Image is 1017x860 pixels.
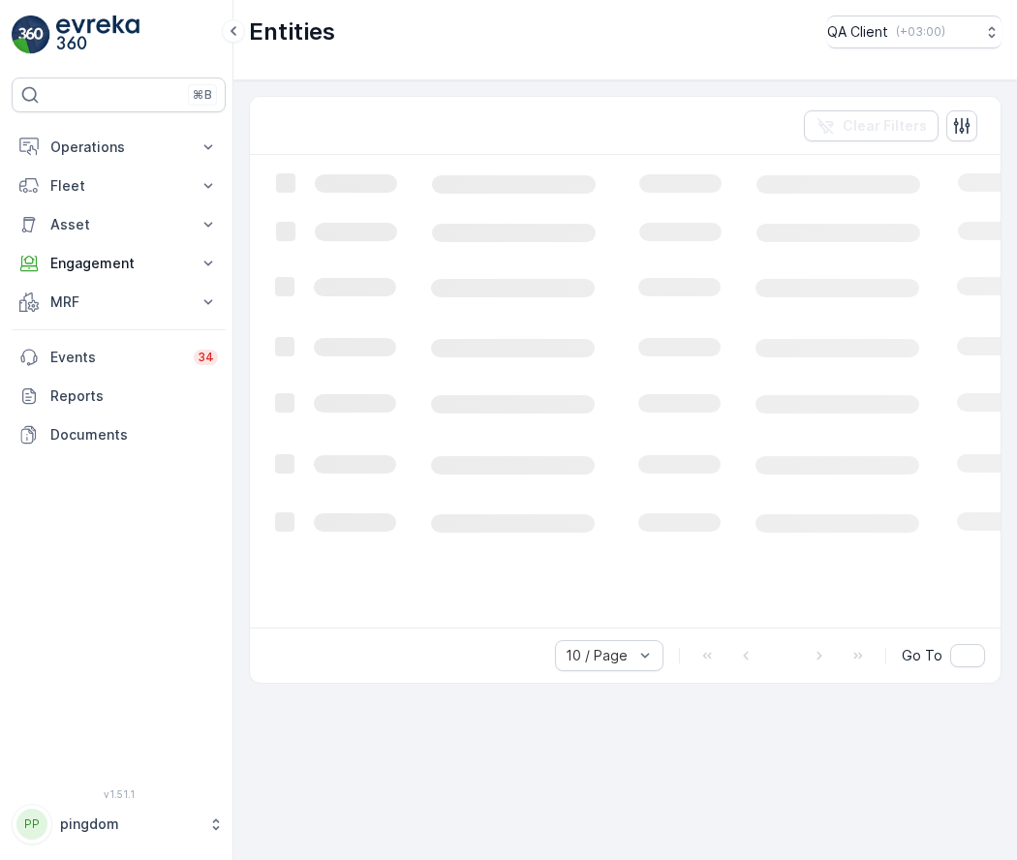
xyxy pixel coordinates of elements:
p: Reports [50,386,218,406]
p: Entities [249,16,335,47]
button: Operations [12,128,226,167]
div: PP [16,809,47,840]
p: ⌘B [193,87,212,103]
button: Engagement [12,244,226,283]
button: PPpingdom [12,804,226,845]
p: 34 [198,350,214,365]
button: Asset [12,205,226,244]
p: pingdom [60,814,199,834]
button: Fleet [12,167,226,205]
button: QA Client(+03:00) [827,15,1002,48]
p: MRF [50,292,187,312]
a: Documents [12,415,226,454]
p: Asset [50,215,187,234]
button: Clear Filters [804,110,939,141]
p: Fleet [50,176,187,196]
p: Operations [50,138,187,157]
button: MRF [12,283,226,322]
img: logo_light-DOdMpM7g.png [56,15,139,54]
p: ( +03:00 ) [896,24,945,40]
p: Engagement [50,254,187,273]
span: v 1.51.1 [12,788,226,800]
a: Events34 [12,338,226,377]
p: Clear Filters [843,116,927,136]
p: Documents [50,425,218,445]
a: Reports [12,377,226,415]
p: Events [50,348,182,367]
p: QA Client [827,22,888,42]
span: Go To [902,646,942,665]
img: logo [12,15,50,54]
